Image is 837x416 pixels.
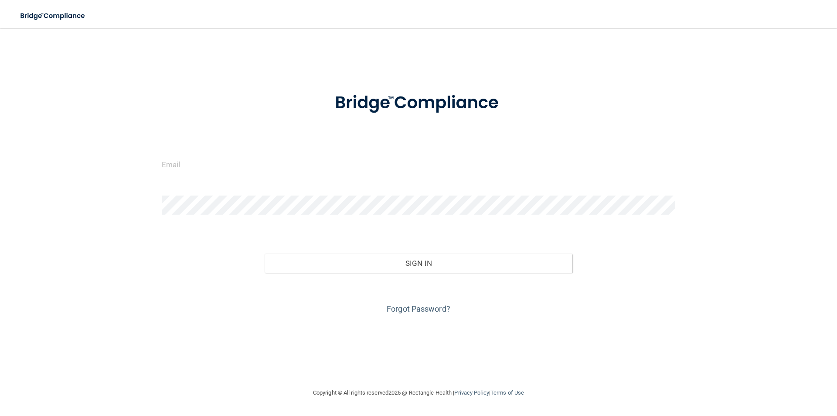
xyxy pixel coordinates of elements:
[454,389,489,396] a: Privacy Policy
[317,80,520,126] img: bridge_compliance_login_screen.278c3ca4.svg
[259,379,578,407] div: Copyright © All rights reserved 2025 @ Rectangle Health | |
[13,7,93,25] img: bridge_compliance_login_screen.278c3ca4.svg
[265,254,573,273] button: Sign In
[387,304,450,313] a: Forgot Password?
[490,389,524,396] a: Terms of Use
[162,155,675,174] input: Email
[686,354,827,389] iframe: Drift Widget Chat Controller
